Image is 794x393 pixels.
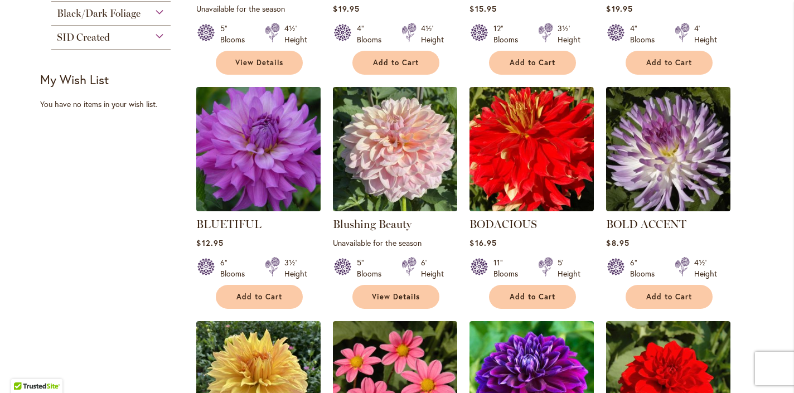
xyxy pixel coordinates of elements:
button: Add to Cart [626,51,713,75]
strong: My Wish List [40,71,109,88]
img: BODACIOUS [469,87,594,211]
p: Unavailable for the season [196,3,321,14]
span: $12.95 [196,237,223,248]
button: Add to Cart [626,285,713,309]
span: $15.95 [469,3,496,14]
a: Bluetiful [196,203,321,214]
div: 11" Blooms [493,257,525,279]
span: Add to Cart [236,292,282,302]
span: Add to Cart [373,58,419,67]
span: $8.95 [606,237,629,248]
span: Add to Cart [510,292,555,302]
div: 4" Blooms [357,23,388,45]
span: SID Created [57,31,110,43]
button: Add to Cart [489,51,576,75]
a: BODACIOUS [469,203,594,214]
a: View Details [352,285,439,309]
img: BOLD ACCENT [606,87,730,211]
img: Blushing Beauty [333,87,457,211]
span: View Details [235,58,283,67]
button: Add to Cart [216,285,303,309]
span: Add to Cart [510,58,555,67]
div: 6" Blooms [220,257,251,279]
p: Unavailable for the season [333,237,457,248]
div: 4" Blooms [630,23,661,45]
div: 12" Blooms [493,23,525,45]
a: BOLD ACCENT [606,217,686,231]
div: 3½' Height [558,23,580,45]
button: Add to Cart [489,285,576,309]
div: 4½' Height [284,23,307,45]
a: BODACIOUS [469,217,537,231]
span: View Details [372,292,420,302]
a: Blushing Beauty [333,217,411,231]
div: You have no items in your wish list. [40,99,189,110]
div: 5" Blooms [357,257,388,279]
img: Bluetiful [193,84,324,215]
a: View Details [216,51,303,75]
div: 6' Height [421,257,444,279]
div: 4½' Height [694,257,717,279]
button: Add to Cart [352,51,439,75]
div: 3½' Height [284,257,307,279]
a: BLUETIFUL [196,217,262,231]
iframe: Launch Accessibility Center [8,353,40,385]
div: 5" Blooms [220,23,251,45]
span: Add to Cart [646,58,692,67]
span: $19.95 [333,3,359,14]
span: $16.95 [469,237,496,248]
span: $19.95 [606,3,632,14]
div: 4½' Height [421,23,444,45]
span: Black/Dark Foliage [57,7,141,20]
span: Add to Cart [646,292,692,302]
div: 5' Height [558,257,580,279]
a: Blushing Beauty [333,203,457,214]
div: 4' Height [694,23,717,45]
a: BOLD ACCENT [606,203,730,214]
div: 6" Blooms [630,257,661,279]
